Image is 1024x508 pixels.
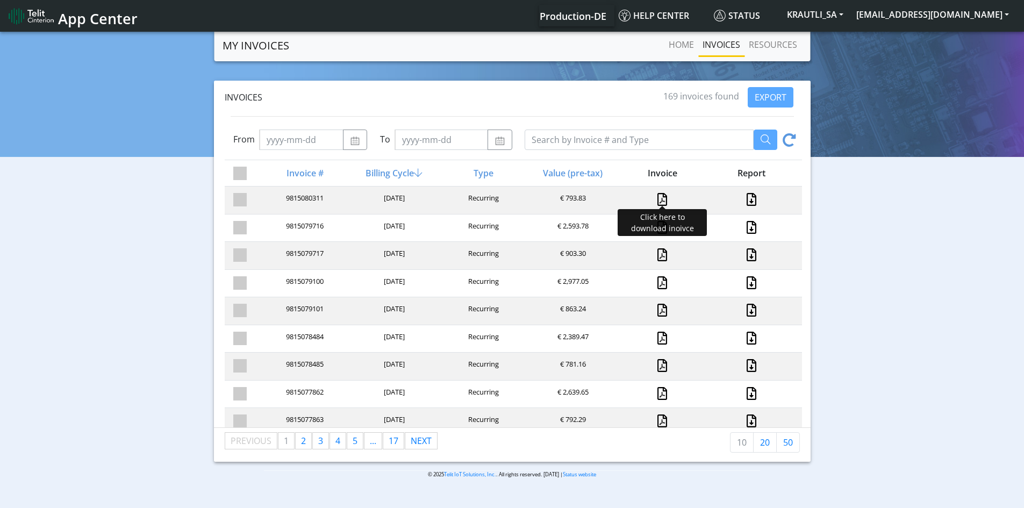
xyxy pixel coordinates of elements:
[348,359,438,374] div: [DATE]
[259,193,348,208] div: 9815080311
[527,359,617,374] div: € 781.16
[527,304,617,318] div: € 863.24
[348,221,438,235] div: [DATE]
[444,471,496,478] a: Telit IoT Solutions, Inc.
[527,221,617,235] div: € 2,593.78
[348,332,438,346] div: [DATE]
[714,10,726,22] img: status.svg
[348,193,438,208] div: [DATE]
[259,387,348,402] div: 9815077862
[231,435,271,447] span: Previous
[527,276,617,291] div: € 2,977.05
[259,359,348,374] div: 9815078485
[698,34,744,55] a: INVOICES
[525,130,754,150] input: Search by Invoice # and Type
[753,432,777,453] a: 20
[395,130,488,150] input: yyyy-mm-dd
[438,304,527,318] div: Recurring
[348,387,438,402] div: [DATE]
[748,87,793,108] button: EXPORT
[438,387,527,402] div: Recurring
[744,34,801,55] a: RESOURCES
[318,435,323,447] span: 3
[348,304,438,318] div: [DATE]
[405,433,437,449] a: Next page
[301,435,306,447] span: 2
[618,209,707,236] div: Click here to download inoivce
[223,35,289,56] a: MY INVOICES
[370,435,376,447] span: ...
[259,167,348,180] div: Invoice #
[619,10,631,22] img: knowledge.svg
[614,5,710,26] a: Help center
[527,332,617,346] div: € 2,389.47
[438,221,527,235] div: Recurring
[259,332,348,346] div: 9815078484
[619,10,689,22] span: Help center
[259,248,348,263] div: 9815079717
[264,470,760,478] p: © 2025 . All rights reserved. [DATE] |
[233,133,255,146] label: From
[58,9,138,28] span: App Center
[780,5,850,24] button: KRAUTLI_SA
[495,137,505,145] img: calendar.svg
[380,133,390,146] label: To
[259,304,348,318] div: 9815079101
[438,414,527,429] div: Recurring
[284,435,289,447] span: 1
[527,193,617,208] div: € 793.83
[710,5,780,26] a: Status
[259,221,348,235] div: 9815079716
[850,5,1015,24] button: [EMAIL_ADDRESS][DOMAIN_NAME]
[706,167,795,180] div: Report
[617,167,706,180] div: Invoice
[527,167,617,180] div: Value (pre-tax)
[348,248,438,263] div: [DATE]
[438,359,527,374] div: Recurring
[664,34,698,55] a: Home
[527,414,617,429] div: € 792.29
[438,276,527,291] div: Recurring
[348,276,438,291] div: [DATE]
[527,387,617,402] div: € 2,639.65
[438,332,527,346] div: Recurring
[563,471,596,478] a: Status website
[438,193,527,208] div: Recurring
[9,4,136,27] a: App Center
[527,248,617,263] div: € 903.30
[540,10,606,23] span: Production-DE
[259,414,348,429] div: 9815077863
[353,435,357,447] span: 5
[663,90,739,102] span: 169 invoices found
[348,167,438,180] div: Billing Cycle
[389,435,398,447] span: 17
[335,435,340,447] span: 4
[539,5,606,26] a: Your current platform instance
[225,91,262,103] span: Invoices
[350,137,360,145] img: calendar.svg
[259,276,348,291] div: 9815079100
[438,248,527,263] div: Recurring
[9,8,54,25] img: logo-telit-cinterion-gw-new.png
[438,167,527,180] div: Type
[259,130,343,150] input: yyyy-mm-dd
[225,432,438,449] ul: Pagination
[348,414,438,429] div: [DATE]
[776,432,800,453] a: 50
[714,10,760,22] span: Status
